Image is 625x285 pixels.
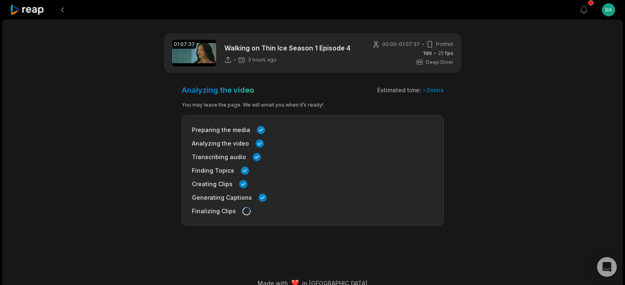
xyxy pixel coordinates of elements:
span: Generating Captions [192,193,252,202]
span: fps [445,50,453,56]
span: Deep Diver [426,59,453,66]
div: 01:07:37 [172,40,196,49]
span: Finalizing Clips [192,207,236,215]
span: Finding Topics [192,166,234,175]
span: Preparing the media [192,125,250,134]
div: Open Intercom Messenger [597,257,617,277]
span: 00:00 - 01:07:37 [382,41,420,48]
div: Estimated time: [377,86,444,94]
span: Creating Clips [192,180,233,188]
span: 25 [438,50,453,57]
span: 3 hours ago [248,57,277,63]
div: You may leave the page. We will email you when it’s ready! [182,101,444,109]
p: Walking on Thin Ice Season 1 Episode 4 [224,43,351,53]
span: Portrait [436,41,453,48]
h3: Analyzing the video [182,85,254,95]
span: Transcribing audio [192,153,246,161]
span: ~ 2 mins [423,87,444,93]
span: Analyzing the video [192,139,249,148]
